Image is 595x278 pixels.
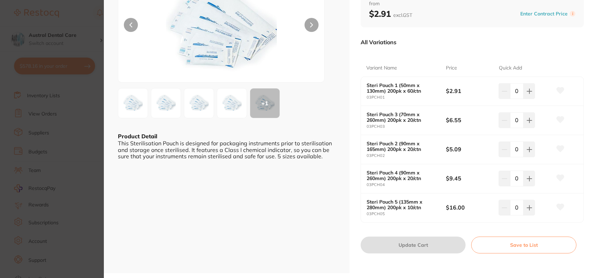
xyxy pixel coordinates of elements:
small: 03PCH05 [367,212,446,216]
button: Save to List [471,237,576,253]
small: 03PCH01 [367,95,446,100]
small: 03PCH03 [367,124,446,129]
button: +1 [250,88,280,118]
b: $5.09 [446,145,493,153]
b: $9.45 [446,174,493,182]
b: $6.55 [446,116,493,124]
img: MTc3MQ [186,91,212,116]
span: from [369,0,575,7]
b: $2.91 [369,8,412,19]
div: This Sterilisation Pouch is designed for packaging instruments prior to sterilisation and storage... [118,140,335,159]
b: $16.00 [446,204,493,211]
small: 03PCH02 [367,153,446,158]
button: Update Cart [361,237,466,253]
label: i [570,11,575,16]
p: Variant Name [366,65,397,72]
img: MTc2OA [120,91,146,116]
b: Steri Pouch 3 (70mm x 260mm) 200pk x 20/ctn [367,112,438,123]
p: Quick Add [499,65,522,72]
img: MTc3MA [219,91,245,116]
b: Steri Pouch 2 (90mm x 165mm) 200pk x 20/ctn [367,141,438,152]
b: Product Detail [118,133,157,140]
p: Price [446,65,457,72]
b: Steri Pouch 4 (90mm x 260mm) 200pk x 20/ctn [367,170,438,181]
span: excl. GST [393,12,412,18]
img: MTc2OQ [153,91,179,116]
b: Steri Pouch 1 (50mm x 130mm) 200pk x 60/ctn [367,82,438,94]
button: Enter Contract Price [518,11,570,17]
div: + 1 [250,88,280,118]
small: 03PCH04 [367,183,446,187]
b: $2.91 [446,87,493,95]
b: Steri Pouch 5 (135mm x 280mm) 200pk x 10/ctn [367,199,438,210]
p: All Variations [361,39,396,46]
